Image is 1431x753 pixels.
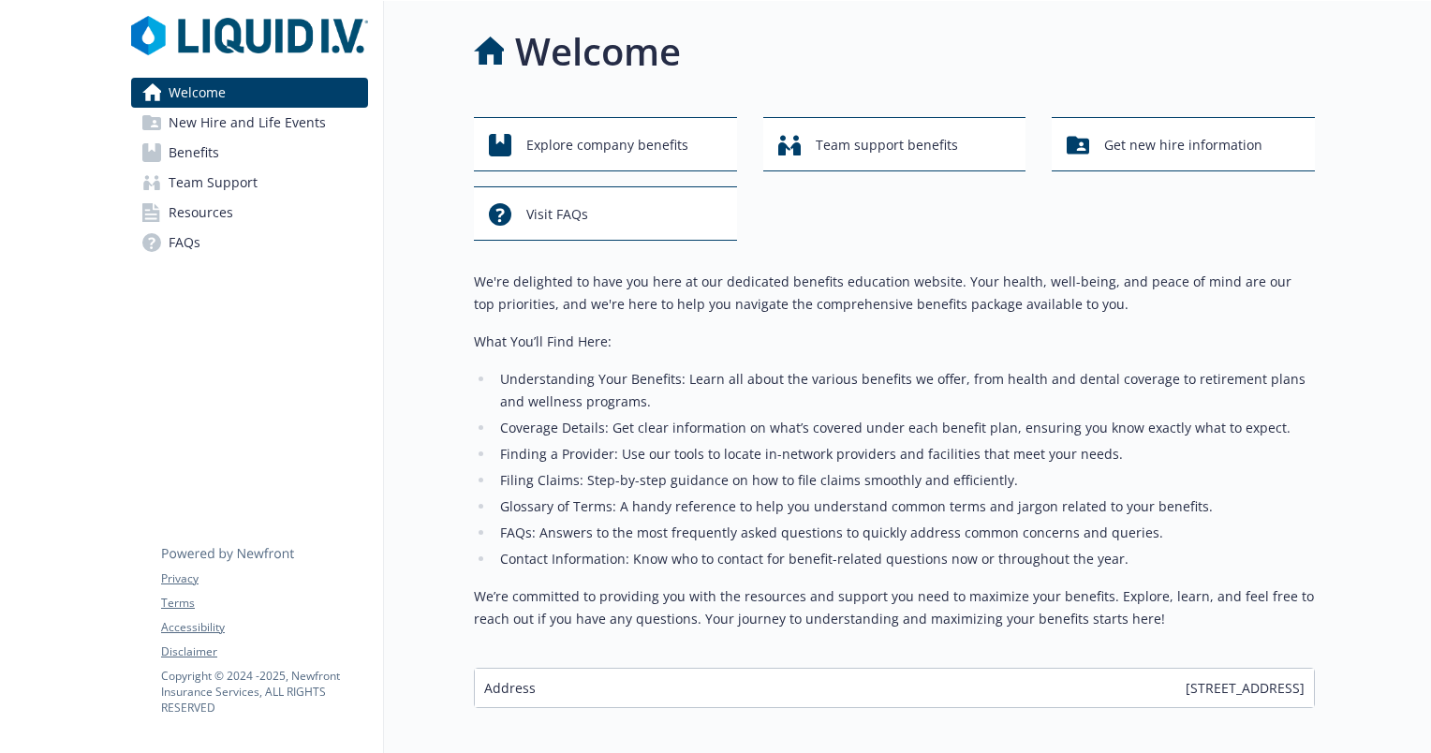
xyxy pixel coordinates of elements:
li: Understanding Your Benefits: Learn all about the various benefits we offer, from health and denta... [494,368,1315,413]
a: Benefits [131,138,368,168]
button: Get new hire information [1052,117,1315,171]
span: Benefits [169,138,219,168]
li: Filing Claims: Step-by-step guidance on how to file claims smoothly and efficiently. [494,469,1315,492]
button: Visit FAQs [474,186,737,241]
span: Get new hire information [1104,127,1262,163]
span: Resources [169,198,233,228]
span: Team Support [169,168,258,198]
p: What You’ll Find Here: [474,331,1315,353]
li: Contact Information: Know who to contact for benefit-related questions now or throughout the year. [494,548,1315,570]
span: Welcome [169,78,226,108]
p: Copyright © 2024 - 2025 , Newfront Insurance Services, ALL RIGHTS RESERVED [161,668,367,716]
a: Welcome [131,78,368,108]
span: Visit FAQs [526,197,588,232]
a: New Hire and Life Events [131,108,368,138]
li: Finding a Provider: Use our tools to locate in-network providers and facilities that meet your ne... [494,443,1315,465]
a: Privacy [161,570,367,587]
span: New Hire and Life Events [169,108,326,138]
span: Address [484,678,536,698]
span: Team support benefits [816,127,958,163]
a: Accessibility [161,619,367,636]
li: Coverage Details: Get clear information on what’s covered under each benefit plan, ensuring you k... [494,417,1315,439]
a: Team Support [131,168,368,198]
span: FAQs [169,228,200,258]
button: Team support benefits [763,117,1026,171]
a: Resources [131,198,368,228]
p: We’re committed to providing you with the resources and support you need to maximize your benefit... [474,585,1315,630]
p: We're delighted to have you here at our dedicated benefits education website. Your health, well-b... [474,271,1315,316]
li: FAQs: Answers to the most frequently asked questions to quickly address common concerns and queries. [494,522,1315,544]
button: Explore company benefits [474,117,737,171]
span: [STREET_ADDRESS] [1186,678,1305,698]
a: Terms [161,595,367,612]
li: Glossary of Terms: A handy reference to help you understand common terms and jargon related to yo... [494,495,1315,518]
span: Explore company benefits [526,127,688,163]
a: Disclaimer [161,643,367,660]
h1: Welcome [515,23,681,80]
a: FAQs [131,228,368,258]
